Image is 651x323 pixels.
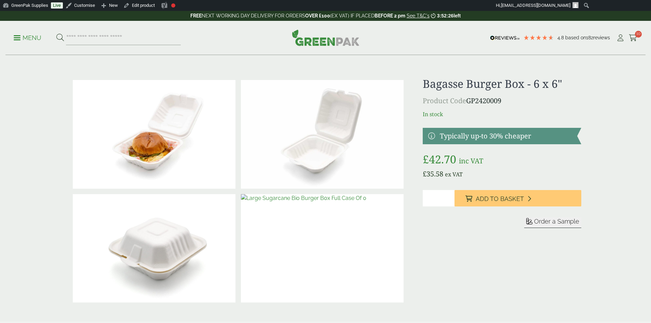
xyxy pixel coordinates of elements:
[593,35,610,40] span: reviews
[437,13,453,18] span: 3:52:26
[455,190,581,206] button: Add to Basket
[292,29,360,46] img: GreenPak Supplies
[423,96,466,105] span: Product Code
[423,96,581,106] p: GP2420009
[534,218,579,225] span: Order a Sample
[423,152,429,166] span: £
[586,35,593,40] span: 182
[73,194,235,303] img: 2420009 Bagasse Burger Box Closed
[565,35,586,40] span: Based on
[423,152,456,166] bdi: 42.70
[616,35,625,41] i: My Account
[241,80,404,189] img: 2420009 Bagasse Burger Box Open
[14,34,41,42] p: Menu
[476,195,524,203] span: Add to Basket
[423,110,581,118] p: In stock
[14,34,41,41] a: Menu
[190,13,202,18] strong: FREE
[557,35,565,40] span: 4.8
[51,2,63,9] a: Live
[453,13,461,18] span: left
[501,3,570,8] span: [EMAIL_ADDRESS][DOMAIN_NAME]
[635,31,642,38] span: 10
[171,3,175,8] div: Focus keyphrase not set
[629,33,637,43] a: 10
[423,169,443,178] bdi: 35.58
[524,217,581,228] button: Order a Sample
[459,156,483,165] span: inc VAT
[523,35,554,41] div: 4.79 Stars
[423,77,581,90] h1: Bagasse Burger Box - 6 x 6"
[445,171,463,178] span: ex VAT
[375,13,405,18] strong: BEFORE 2 pm
[305,13,330,18] strong: OVER £100
[629,35,637,41] i: Cart
[490,36,520,40] img: REVIEWS.io
[423,169,426,178] span: £
[73,80,235,189] img: 2420009 Bagasse Burger Box Open With Food
[407,13,430,18] a: See T&C's
[241,194,404,303] img: Large Sugarcane Bio Burger Box Full Case Of 0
